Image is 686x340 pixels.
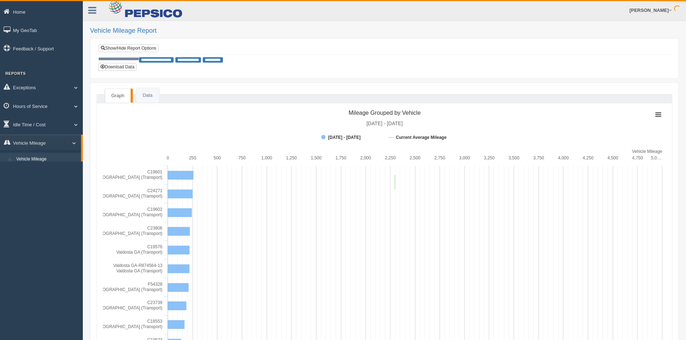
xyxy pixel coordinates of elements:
[147,207,162,212] tspan: C19602
[409,155,420,160] text: 2,500
[396,135,447,140] tspan: Current Average Mileage
[147,319,162,324] tspan: C18553
[71,324,162,329] tspan: Jacksonville [GEOGRAPHIC_DATA] (Transport)
[147,226,162,231] tspan: C23806
[360,155,371,160] text: 2,000
[607,155,618,160] text: 4,500
[90,27,679,35] h2: Vehicle Mileage Report
[434,155,445,160] text: 2,750
[105,89,131,103] a: Graph
[459,155,470,160] text: 3,000
[651,155,661,160] tspan: 5,0…
[71,194,162,199] tspan: Jacksonville [GEOGRAPHIC_DATA] (Transport)
[214,155,221,160] text: 500
[71,212,162,217] tspan: Jacksonville [GEOGRAPHIC_DATA] (Transport)
[508,155,519,160] text: 3,500
[13,153,81,166] a: Vehicle Mileage
[98,63,136,71] button: Download Data
[336,155,346,160] text: 1,750
[558,155,569,160] text: 4,000
[632,155,643,160] text: 4,750
[349,110,421,116] tspan: Mileage Grouped by Vehicle
[99,44,158,52] a: Show/Hide Report Options
[71,305,162,310] tspan: Jacksonville [GEOGRAPHIC_DATA] (Transport)
[147,188,162,193] tspan: C24271
[147,244,162,249] tspan: C19576
[71,287,162,292] tspan: Jacksonville [GEOGRAPHIC_DATA] (Transport)
[484,155,494,160] text: 3,250
[113,263,162,268] tspan: Valdosta GA-R874564-13
[238,155,246,160] text: 750
[385,155,396,160] text: 2,250
[583,155,593,160] text: 4,250
[286,155,297,160] text: 1,250
[167,155,169,160] text: 0
[533,155,544,160] text: 3,750
[147,300,162,305] tspan: C23739
[311,155,322,160] text: 1,500
[328,135,360,140] tspan: [DATE] - [DATE]
[367,121,403,126] tspan: [DATE] - [DATE]
[116,250,162,255] tspan: Valdosta GA (Transport)
[148,282,162,287] tspan: F54328
[147,169,162,174] tspan: C19601
[116,268,162,273] tspan: Valdosta GA (Transport)
[261,155,272,160] text: 1,000
[189,155,196,160] text: 250
[136,88,159,103] a: Data
[71,231,162,236] tspan: Jacksonville [GEOGRAPHIC_DATA] (Transport)
[71,175,162,180] tspan: Jacksonville [GEOGRAPHIC_DATA] (Transport)
[632,149,662,154] tspan: Vehicle Mileage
